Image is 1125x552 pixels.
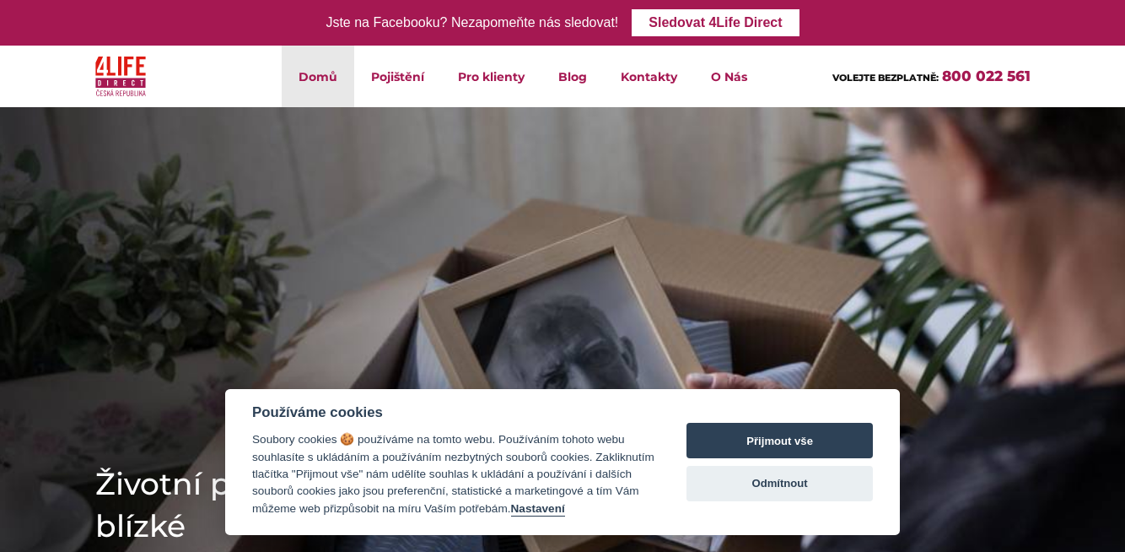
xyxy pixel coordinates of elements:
[511,502,565,517] button: Nastavení
[252,404,654,421] div: Používáme cookies
[942,68,1031,84] a: 800 022 561
[632,9,799,36] a: Sledovat 4Life Direct
[686,466,873,501] button: Odmítnout
[832,72,939,84] span: VOLEJTE BEZPLATNĚ:
[252,431,654,517] div: Soubory cookies 🍪 používáme na tomto webu. Používáním tohoto webu souhlasíte s ukládáním a použív...
[604,46,694,107] a: Kontakty
[95,463,601,547] h1: Životní pojištění Jistota pro mé blízké
[541,46,604,107] a: Blog
[282,46,354,107] a: Domů
[686,423,873,458] button: Přijmout vše
[95,52,146,100] img: 4Life Direct Česká republika logo
[326,11,618,35] div: Jste na Facebooku? Nezapomeňte nás sledovat!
